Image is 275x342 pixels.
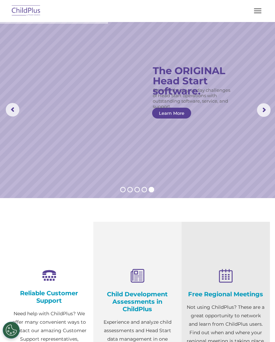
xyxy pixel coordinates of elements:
a: Learn More [152,108,191,119]
rs-layer: The ORIGINAL Head Start software. [153,66,238,96]
button: Cookies Settings [3,322,20,339]
img: ChildPlus by Procare Solutions [10,3,42,19]
rs-layer: Simplify the day-to-day challenges of Head Start operations with outstanding software, service, a... [153,87,233,109]
h4: Child Development Assessments in ChildPlus [98,291,177,313]
h4: Free Regional Meetings [187,291,265,298]
h4: Reliable Customer Support [10,290,88,304]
